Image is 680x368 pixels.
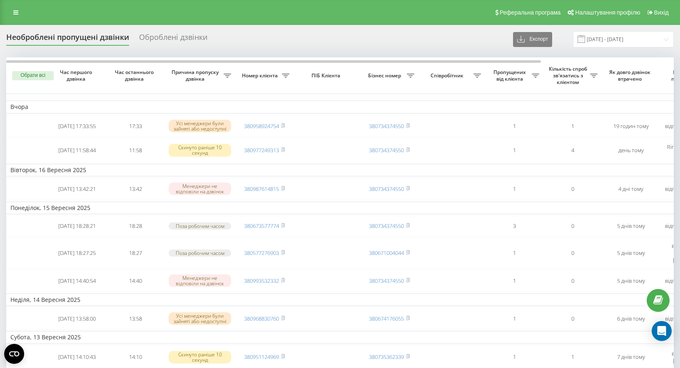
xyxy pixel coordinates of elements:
a: 380734374550 [369,185,404,193]
div: Менеджери не відповіли на дзвінок [169,274,231,287]
div: Необроблені пропущені дзвінки [6,33,129,46]
td: [DATE] 11:58:44 [48,138,106,162]
span: Кількість спроб зв'язатись з клієнтом [548,66,590,85]
td: 17:33 [106,115,164,137]
td: 0 [543,270,602,292]
a: 380577276903 [244,249,279,257]
td: 0 [543,178,602,200]
td: 18:27 [106,238,164,268]
a: 380977249313 [244,146,279,154]
span: Пропущених від клієнта [489,69,532,82]
a: 380735362339 [369,353,404,361]
a: 380734374550 [369,277,404,284]
a: 380734374550 [369,146,404,154]
td: 4 [543,138,602,162]
div: Усі менеджери були зайняті або недоступні [169,312,231,325]
td: 5 днів тому [602,216,660,236]
div: Скинуто раніше 10 секунд [169,351,231,363]
a: 380734374550 [369,222,404,230]
td: 4 дні тому [602,178,660,200]
a: 380987614815 [244,185,279,193]
span: Причина пропуску дзвінка [169,69,224,82]
a: 380993532332 [244,277,279,284]
div: Поза робочим часом [169,222,231,230]
span: Бізнес номер [364,72,407,79]
span: Час першого дзвінка [55,69,100,82]
td: 5 днів тому [602,238,660,268]
span: Час останнього дзвінка [113,69,158,82]
td: 13:42 [106,178,164,200]
td: [DATE] 17:33:55 [48,115,106,137]
span: ПІБ Клієнта [301,72,353,79]
td: 19 годин тому [602,115,660,137]
td: 5 днів тому [602,270,660,292]
a: 380671004044 [369,249,404,257]
td: 1 [485,138,543,162]
td: 13:58 [106,308,164,330]
td: день тому [602,138,660,162]
td: [DATE] 13:42:21 [48,178,106,200]
td: 1 [485,308,543,330]
span: Налаштування профілю [575,9,640,16]
td: 14:40 [106,270,164,292]
td: [DATE] 18:27:25 [48,238,106,268]
td: [DATE] 14:40:54 [48,270,106,292]
div: Усі менеджери були зайняті або недоступні [169,120,231,132]
button: Обрати всі [12,71,54,80]
td: 1 [485,270,543,292]
span: Реферальна програма [500,9,561,16]
span: Номер клієнта [239,72,282,79]
a: 380958924754 [244,122,279,130]
div: Скинуто раніше 10 секунд [169,144,231,156]
td: 0 [543,216,602,236]
button: Експорт [513,32,552,47]
td: 1 [485,238,543,268]
div: Open Intercom Messenger [652,321,672,341]
a: 380968830760 [244,315,279,322]
td: 6 днів тому [602,308,660,330]
div: Менеджери не відповіли на дзвінок [169,183,231,195]
td: 11:58 [106,138,164,162]
td: [DATE] 18:28:21 [48,216,106,236]
td: 0 [543,308,602,330]
a: 380734374550 [369,122,404,130]
span: Співробітник [423,72,473,79]
div: Поза робочим часом [169,249,231,257]
td: 1 [543,115,602,137]
td: [DATE] 13:58:00 [48,308,106,330]
span: Вихід [654,9,669,16]
div: Оброблені дзвінки [139,33,207,46]
a: 380674176055 [369,315,404,322]
td: 3 [485,216,543,236]
td: 1 [485,115,543,137]
td: 1 [485,178,543,200]
a: 380673577774 [244,222,279,230]
td: 0 [543,238,602,268]
span: Як довго дзвінок втрачено [608,69,653,82]
a: 380951124969 [244,353,279,361]
td: 18:28 [106,216,164,236]
button: Open CMP widget [4,344,24,364]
